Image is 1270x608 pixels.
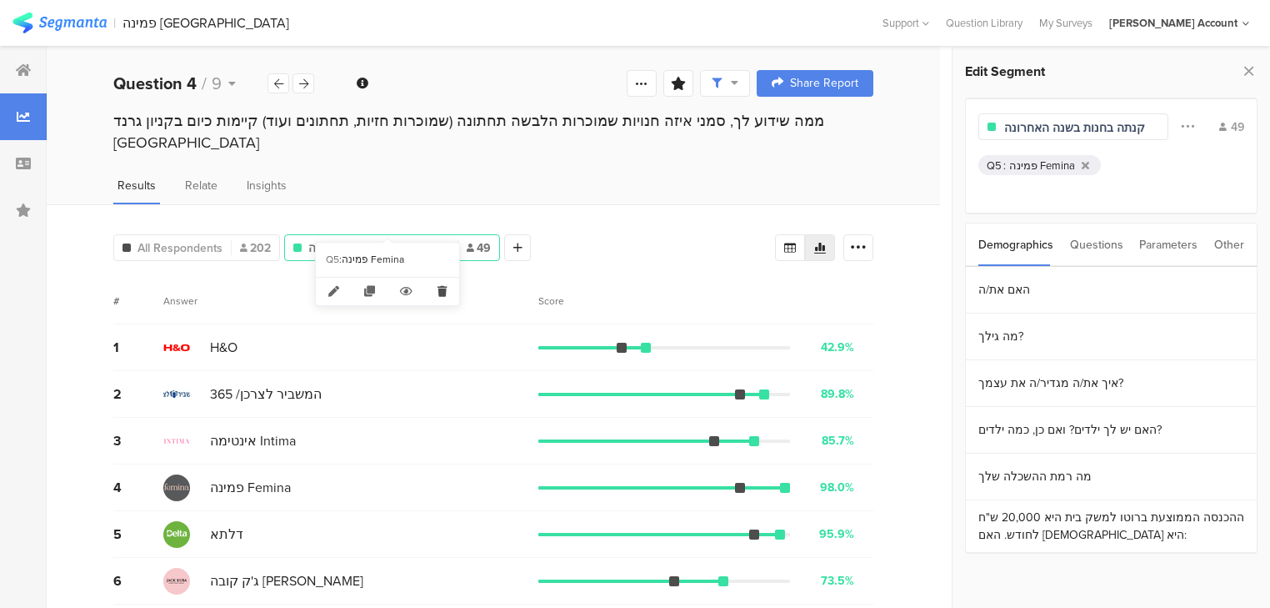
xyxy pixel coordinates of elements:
[113,571,163,590] div: 6
[339,253,342,267] div: :
[113,110,873,153] div: ממה שידוע לך, סמני איזה חנויות שמוכרות הלבשה תחתונה (שמוכרות חזיות, תחתונים ועוד) קיימות כיום בקנ...
[210,525,243,544] span: דלתא
[122,15,289,31] div: פמינה [GEOGRAPHIC_DATA]
[117,177,156,194] span: Results
[1031,15,1101,31] a: My Surveys
[163,381,190,408] img: d3718dnoaommpf.cloudfront.net%2Fitem%2F6016b4b9d4d9161f331e.jpg
[202,71,207,96] span: /
[210,338,237,357] span: H&O
[326,253,339,267] div: Q5
[247,177,287,194] span: Insights
[820,479,854,496] div: 98.0%
[966,314,1257,360] section: מה גילך?
[212,71,222,96] span: 9
[790,78,858,89] span: Share Report
[113,478,163,497] div: 4
[987,158,1002,173] div: Q5
[210,478,291,497] span: פמינה Femina
[538,294,573,309] div: Score
[113,294,163,309] div: #
[163,294,197,309] div: Answer
[210,431,296,450] span: אינטימה Intima
[342,253,449,267] div: פמינה Femina
[163,334,190,361] img: d3718dnoaommpf.cloudfront.net%2Fitem%2Fae03f8a62a274f964d54.png
[163,428,190,455] img: d3718dnoaommpf.cloudfront.net%2Fitem%2F11f8807bb7b8677b8359.png
[113,384,163,404] div: 2
[113,13,116,33] div: |
[12,13,107,33] img: segmanta logo
[821,385,854,403] div: 89.8%
[210,384,322,404] span: המשביר לצרכן/ 365
[821,339,854,356] div: 42.9%
[1219,118,1244,136] div: 49
[467,239,491,257] span: 49
[1003,158,1009,173] div: :
[1009,158,1075,173] div: פמינה Femina
[163,568,190,595] img: d3718dnoaommpf.cloudfront.net%2Fitem%2F3d9af979ef8b69362356.jpg
[978,224,1053,266] div: Demographics
[966,454,1257,500] section: מה רמת ההשכלה שלך
[163,521,190,548] img: d3718dnoaommpf.cloudfront.net%2Fitem%2F18733d481a8079a40bd2.png
[308,239,449,257] span: קנתה בחנות בשנה האחרונה
[240,239,271,257] span: 202
[113,431,163,450] div: 3
[185,177,217,194] span: Relate
[966,500,1257,553] section: ההכנסה הממוצעת ברוטו למשק בית היא 20,000 ש"ח לחודש. האם [DEMOGRAPHIC_DATA] היא:
[1004,119,1149,137] input: Segment name...
[113,338,163,357] div: 1
[210,571,363,590] span: ג'ק קובה [PERSON_NAME]
[1070,224,1123,266] div: Questions
[819,525,854,543] div: 95.9%
[966,267,1257,314] section: האם את/ה
[822,432,854,450] div: 85.7%
[137,239,222,257] span: All Respondents
[1109,15,1237,31] div: [PERSON_NAME] Account
[966,360,1257,407] section: איך את/ה מגדיר/ה את עצמך?
[113,525,163,544] div: 5
[821,572,854,590] div: 73.5%
[965,62,1045,81] span: Edit Segment
[1214,224,1244,266] div: Other
[1139,224,1197,266] div: Parameters
[966,407,1257,454] section: האם יש לך ילדים? ואם כן, כמה ילדים?
[113,71,197,96] b: Question 4
[882,10,929,36] div: Support
[937,15,1031,31] a: Question Library
[163,475,190,501] img: d3718dnoaommpf.cloudfront.net%2Fitem%2Fe63aae3453f6dc77fff4.jpg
